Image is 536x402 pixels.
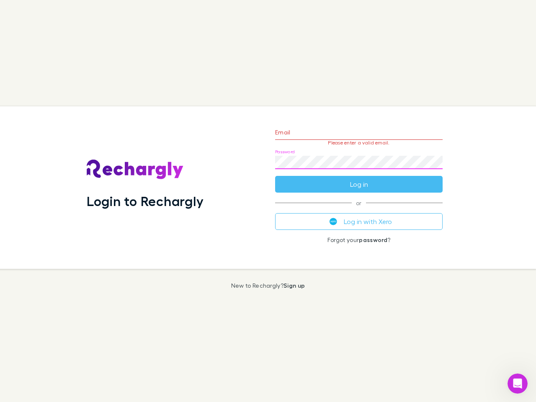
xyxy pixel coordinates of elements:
[275,176,443,193] button: Log in
[231,282,305,289] p: New to Rechargly?
[283,282,305,289] a: Sign up
[330,218,337,225] img: Xero's logo
[359,236,387,243] a: password
[87,193,204,209] h1: Login to Rechargly
[275,149,295,155] label: Password
[508,374,528,394] iframe: Intercom live chat
[275,213,443,230] button: Log in with Xero
[87,160,184,180] img: Rechargly's Logo
[275,237,443,243] p: Forgot your ?
[275,140,443,146] p: Please enter a valid email.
